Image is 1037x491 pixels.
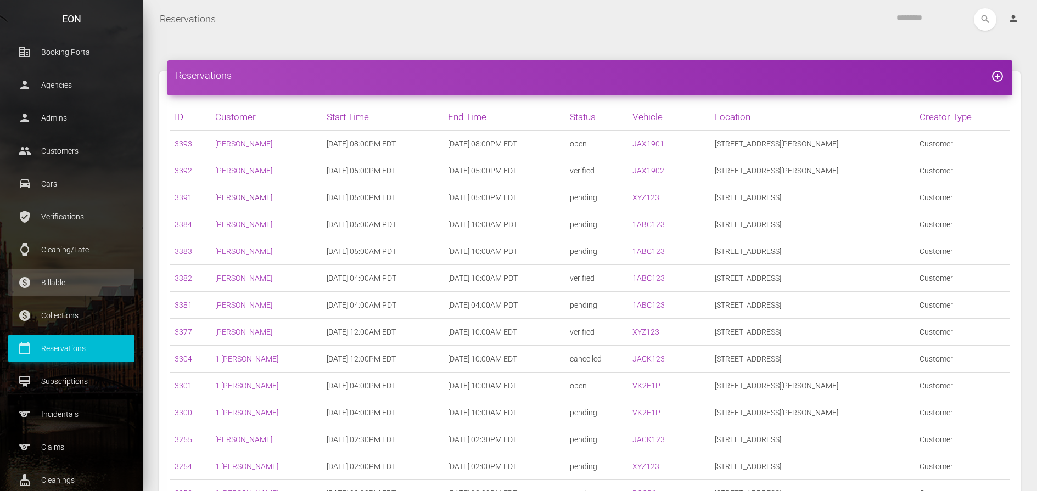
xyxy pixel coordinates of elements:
a: 1 [PERSON_NAME] [215,354,278,363]
td: [DATE] 04:00AM PDT [322,292,444,319]
a: XYZ123 [632,462,659,471]
p: Cleaning/Late [16,241,126,258]
td: [STREET_ADDRESS] [710,426,915,453]
a: paid Billable [8,269,134,296]
td: [DATE] 02:30PM EDT [322,426,444,453]
td: Customer [915,399,1010,426]
td: pending [565,399,629,426]
td: [STREET_ADDRESS] [710,346,915,373]
a: VK2F1P [632,381,660,390]
td: verified [565,157,629,184]
a: verified_user Verifications [8,203,134,230]
p: Collections [16,307,126,324]
td: pending [565,426,629,453]
td: [DATE] 02:00PM EDT [322,453,444,480]
td: [STREET_ADDRESS][PERSON_NAME] [710,157,915,184]
a: 3377 [175,328,192,336]
a: 3384 [175,220,192,229]
td: [DATE] 10:00AM EDT [444,319,565,346]
th: End Time [444,104,565,131]
td: Customer [915,157,1010,184]
p: Booking Portal [16,44,126,60]
a: JACK123 [632,354,665,363]
td: [DATE] 10:00AM EDT [444,373,565,399]
td: [STREET_ADDRESS][PERSON_NAME] [710,399,915,426]
td: Customer [915,453,1010,480]
p: Billable [16,274,126,291]
a: 3304 [175,354,192,363]
td: cancelled [565,346,629,373]
p: Claims [16,439,126,455]
td: Customer [915,319,1010,346]
a: [PERSON_NAME] [215,435,272,444]
th: Creator Type [915,104,1010,131]
td: [STREET_ADDRESS] [710,211,915,238]
td: [DATE] 08:00PM EDT [322,131,444,157]
a: [PERSON_NAME] [215,166,272,175]
a: [PERSON_NAME] [215,301,272,309]
td: [DATE] 02:00PM EDT [444,453,565,480]
td: [DATE] 08:00PM EDT [444,131,565,157]
a: sports Claims [8,433,134,461]
a: calendar_today Reservations [8,335,134,362]
a: 1 [PERSON_NAME] [215,408,278,417]
a: person [1000,8,1029,30]
td: [DATE] 04:00AM PDT [444,292,565,319]
td: pending [565,184,629,211]
td: [DATE] 10:00AM EDT [444,399,565,426]
p: Cars [16,176,126,192]
a: person Agencies [8,71,134,99]
td: Customer [915,265,1010,292]
i: person [1008,13,1019,24]
td: [DATE] 10:00AM PDT [444,211,565,238]
p: Verifications [16,208,126,225]
td: [DATE] 05:00PM EDT [444,157,565,184]
a: JAX1902 [632,166,664,175]
a: 3300 [175,408,192,417]
a: 3391 [175,193,192,202]
a: 1ABC123 [632,301,665,309]
td: Customer [915,184,1010,211]
a: 3254 [175,462,192,471]
a: [PERSON_NAME] [215,274,272,283]
i: search [974,8,996,31]
th: Vehicle [628,104,710,131]
td: Customer [915,373,1010,399]
td: pending [565,211,629,238]
td: [STREET_ADDRESS] [710,238,915,265]
td: [STREET_ADDRESS] [710,319,915,346]
a: watch Cleaning/Late [8,236,134,263]
a: [PERSON_NAME] [215,247,272,256]
td: [DATE] 12:00PM EDT [322,346,444,373]
td: [STREET_ADDRESS] [710,453,915,480]
td: [DATE] 05:00PM EDT [322,157,444,184]
a: [PERSON_NAME] [215,139,272,148]
td: Customer [915,238,1010,265]
a: [PERSON_NAME] [215,193,272,202]
i: add_circle_outline [991,70,1004,83]
td: [DATE] 10:00AM EDT [444,346,565,373]
td: Customer [915,211,1010,238]
a: sports Incidentals [8,400,134,428]
td: verified [565,265,629,292]
a: XYZ123 [632,328,659,336]
a: [PERSON_NAME] [215,220,272,229]
a: JAX1901 [632,139,664,148]
a: 3381 [175,301,192,309]
td: [STREET_ADDRESS] [710,265,915,292]
p: Customers [16,143,126,159]
a: 1 [PERSON_NAME] [215,381,278,390]
td: [STREET_ADDRESS] [710,292,915,319]
a: 3255 [175,435,192,444]
td: pending [565,292,629,319]
a: drive_eta Cars [8,170,134,197]
td: [STREET_ADDRESS][PERSON_NAME] [710,131,915,157]
a: XYZ123 [632,193,659,202]
th: Customer [211,104,322,131]
td: [DATE] 05:00PM EDT [322,184,444,211]
a: 1ABC123 [632,247,665,256]
td: [DATE] 04:00PM EDT [322,373,444,399]
p: Incidentals [16,406,126,422]
a: 1ABC123 [632,220,665,229]
td: pending [565,453,629,480]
